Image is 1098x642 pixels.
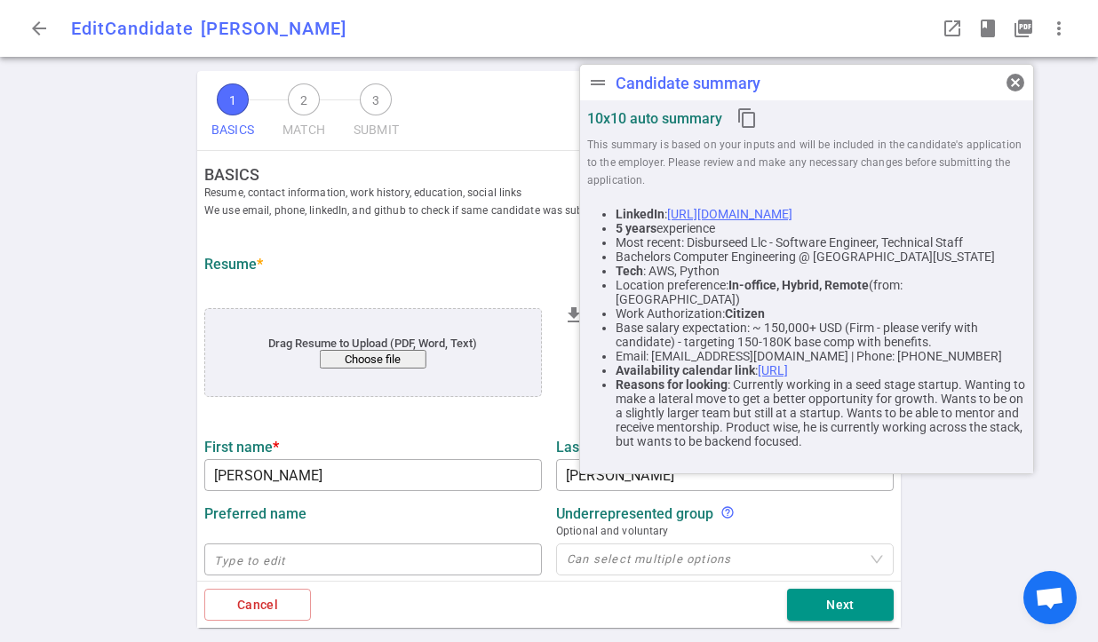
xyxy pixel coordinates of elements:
[320,350,426,369] button: Choose file
[28,18,50,39] span: arrow_back
[217,83,249,115] span: 1
[563,305,585,326] span: file_download
[556,522,894,540] span: Optional and voluntary
[204,78,261,150] button: 1BASICS
[204,165,908,184] strong: BASICS
[1023,571,1077,624] div: Open chat
[1013,18,1034,39] i: picture_as_pdf
[204,184,908,219] span: Resume, contact information, work history, education, social links We use email, phone, linkedIn,...
[556,461,894,489] input: Type to edit
[556,439,894,456] label: Last name
[21,11,57,46] button: Go back
[942,18,963,39] span: launch
[556,297,592,333] div: Download resume file
[71,18,194,39] span: Edit Candidate
[282,115,325,145] span: MATCH
[720,505,735,522] div: We support diversity and inclusion to create equitable futures and prohibit discrimination and ha...
[239,337,507,369] div: Drag Resume to Upload (PDF, Word, Text)
[935,11,970,46] button: Open LinkedIn as a popup
[556,505,713,522] strong: Underrepresented Group
[1006,11,1041,46] button: Open PDF in a popup
[787,589,894,622] button: Next
[360,83,392,115] span: 3
[204,439,542,456] label: First name
[201,18,346,39] span: [PERSON_NAME]
[211,115,254,145] span: BASICS
[354,115,399,145] span: SUBMIT
[204,256,263,273] strong: Resume
[204,545,542,574] input: Type to edit
[970,11,1006,46] button: Open resume highlights in a popup
[204,505,306,522] strong: Preferred name
[204,308,542,397] div: application/pdf, application/msword, .pdf, .doc, .docx, .txt
[275,78,332,150] button: 2MATCH
[346,78,406,150] button: 3SUBMIT
[977,18,999,39] span: book
[720,505,735,519] i: help_outline
[204,461,542,489] input: Type to edit
[288,83,320,115] span: 2
[1048,18,1070,39] span: more_vert
[204,589,311,622] button: Cancel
